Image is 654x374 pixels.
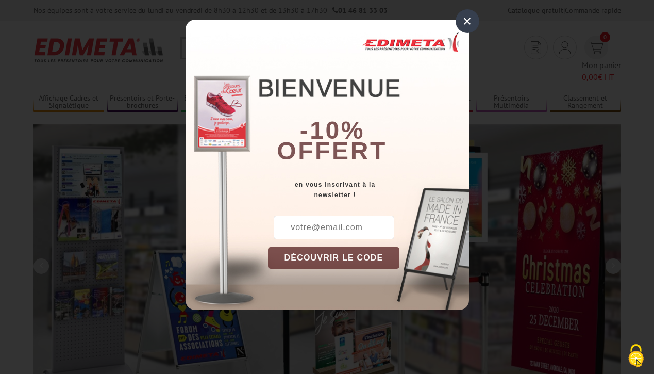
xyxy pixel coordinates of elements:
[274,216,394,239] input: votre@email.com
[277,137,387,165] font: offert
[268,247,400,269] button: DÉCOUVRIR LE CODE
[268,180,469,200] div: en vous inscrivant à la newsletter !
[623,343,649,369] img: Cookies (fenêtre modale)
[300,117,365,144] b: -10%
[618,339,654,374] button: Cookies (fenêtre modale)
[456,9,479,33] div: ×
